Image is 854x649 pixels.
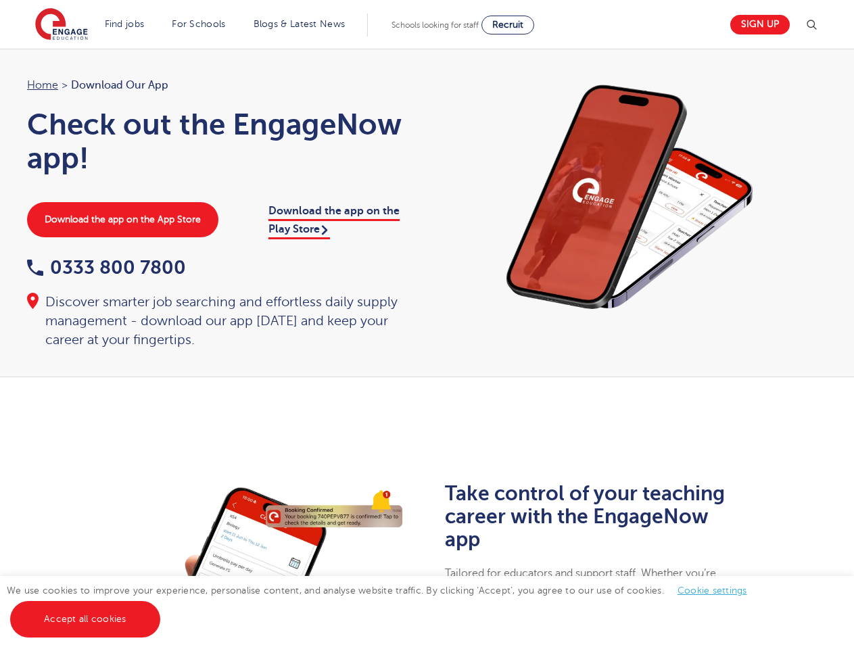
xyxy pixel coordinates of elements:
[445,482,725,551] b: Take control of your teaching career with the EngageNow app
[27,79,58,91] a: Home
[62,79,68,91] span: >
[730,15,790,34] a: Sign up
[392,20,479,30] span: Schools looking for staff
[35,8,88,42] img: Engage Education
[678,585,747,596] a: Cookie settings
[10,601,160,638] a: Accept all cookies
[27,202,218,237] a: Download the app on the App Store
[172,19,225,29] a: For Schools
[254,19,346,29] a: Blogs & Latest News
[492,20,523,30] span: Recruit
[27,107,414,175] h1: Check out the EngageNow app!
[71,76,168,94] span: Download our app
[445,567,727,615] span: Tailored for educators and support staff. Whether you’re planning ahead or managing daily booking...
[27,293,414,350] div: Discover smarter job searching and effortless daily supply management - download our app [DATE] a...
[7,585,761,624] span: We use cookies to improve your experience, personalise content, and analyse website traffic. By c...
[27,257,186,278] a: 0333 800 7800
[27,76,414,94] nav: breadcrumb
[268,205,400,239] a: Download the app on the Play Store
[105,19,145,29] a: Find jobs
[481,16,534,34] a: Recruit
